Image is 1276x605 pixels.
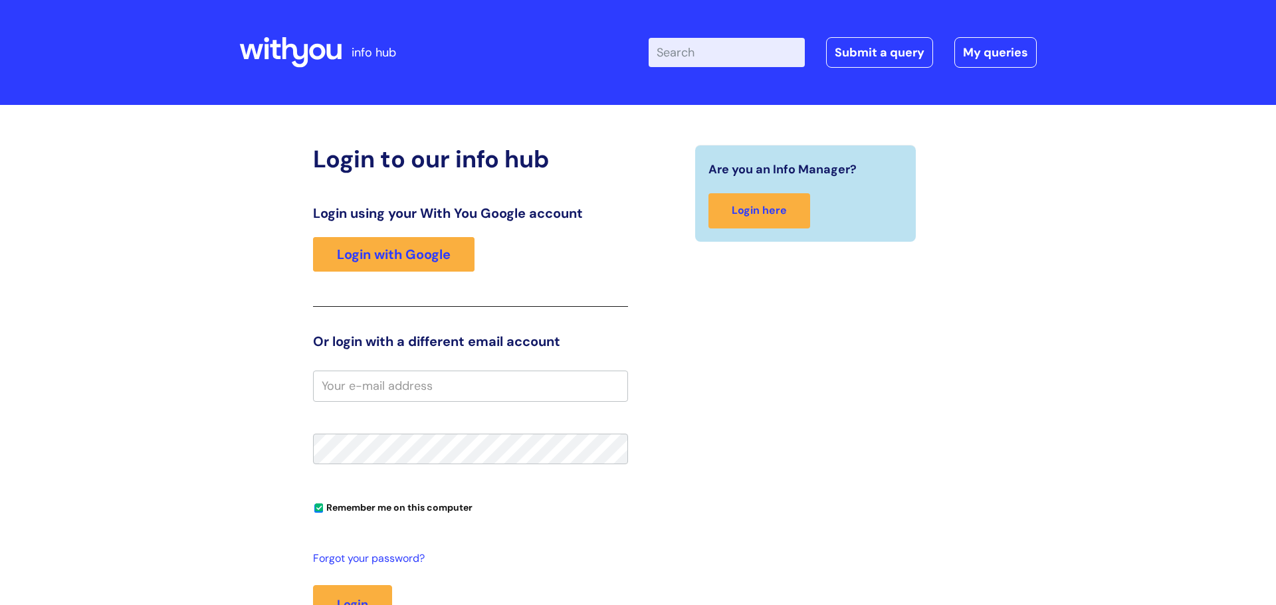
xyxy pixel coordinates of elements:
span: Are you an Info Manager? [708,159,857,180]
h3: Or login with a different email account [313,333,628,349]
p: info hub [352,42,396,63]
input: Your e-mail address [313,371,628,401]
a: Login with Google [313,237,475,272]
a: Forgot your password? [313,549,621,568]
input: Remember me on this computer [314,504,323,513]
h3: Login using your With You Google account [313,205,628,221]
input: Search [649,38,805,67]
a: My queries [954,37,1037,68]
a: Login here [708,193,810,228]
label: Remember me on this computer [313,499,473,513]
h2: Login to our info hub [313,145,628,173]
div: You can uncheck this option if you're logging in from a shared device [313,496,628,517]
a: Submit a query [826,37,933,68]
